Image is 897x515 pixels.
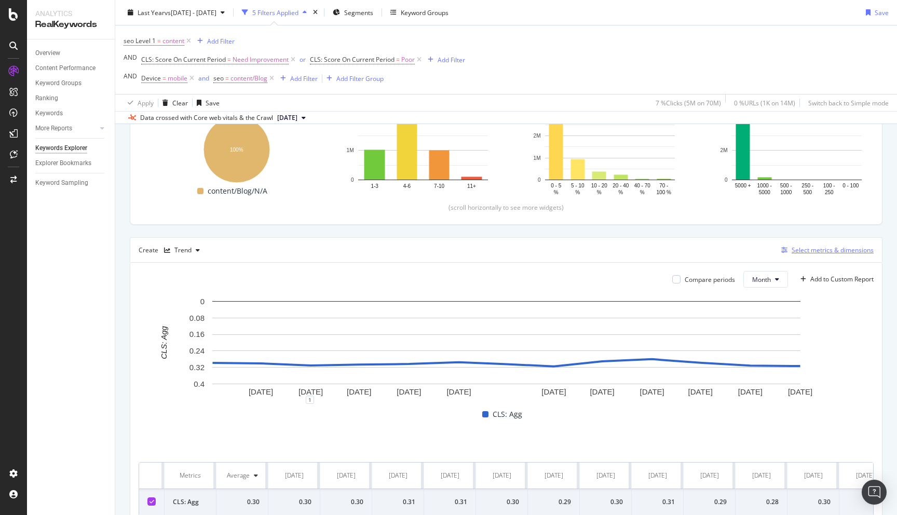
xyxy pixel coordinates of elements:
[403,183,411,189] text: 4-6
[788,388,812,397] text: [DATE]
[189,363,205,372] text: 0.32
[738,388,763,397] text: [DATE]
[35,78,81,89] div: Keyword Groups
[35,158,107,169] a: Explorer Bookmarks
[35,19,106,31] div: RealKeywords
[856,471,875,480] div: [DATE]
[189,346,205,355] text: 0.24
[401,8,448,17] div: Keyword Groups
[401,52,415,67] span: Poor
[575,189,580,195] text: %
[277,497,311,507] div: 0.30
[139,296,874,400] div: A chart.
[35,178,88,188] div: Keyword Sampling
[141,55,226,64] span: CLS: Score On Current Period
[300,55,306,64] button: or
[759,189,771,195] text: 5000
[162,34,184,48] span: content
[848,497,882,507] div: 0.31
[200,297,205,306] text: 0
[597,189,602,195] text: %
[249,388,273,397] text: [DATE]
[139,242,204,259] div: Create
[801,183,813,188] text: 250 -
[752,275,771,284] span: Month
[337,471,356,480] div: [DATE]
[862,480,887,505] div: Open Intercom Messenger
[590,388,614,397] text: [DATE]
[159,326,168,359] text: CLS: Agg
[446,388,471,397] text: [DATE]
[277,113,297,123] span: 2025 Aug. 4th
[432,497,467,507] div: 0.31
[35,158,91,169] div: Explorer Bookmarks
[640,388,664,397] text: [DATE]
[35,108,107,119] a: Keywords
[35,123,72,134] div: More Reports
[545,471,563,480] div: [DATE]
[124,94,154,111] button: Apply
[155,111,317,185] div: A chart.
[777,244,874,256] button: Select metrics & dimensions
[536,497,571,507] div: 0.29
[276,72,318,85] button: Add Filter
[208,185,267,197] span: content/Blog/N/A
[397,388,421,397] text: [DATE]
[780,183,792,188] text: 500 -
[158,94,188,111] button: Clear
[230,71,267,86] span: content/Blog
[157,36,161,45] span: =
[143,203,869,212] div: (scroll horizontally to see more widgets)
[493,471,511,480] div: [DATE]
[371,183,378,189] text: 1-3
[554,189,559,195] text: %
[534,133,541,139] text: 2M
[656,98,721,107] div: 7 % Clicks ( 5M on 70M )
[189,330,205,339] text: 0.16
[336,74,384,83] div: Add Filter Group
[640,497,675,507] div: 0.31
[35,143,107,154] a: Keywords Explorer
[484,497,519,507] div: 0.30
[810,276,874,282] div: Add to Custom Report
[344,8,373,17] span: Segments
[198,74,209,83] div: and
[389,471,407,480] div: [DATE]
[804,471,823,480] div: [DATE]
[685,275,735,284] div: Compare periods
[298,388,323,397] text: [DATE]
[825,189,834,195] text: 250
[138,98,154,107] div: Apply
[347,148,354,154] text: 1M
[648,471,667,480] div: [DATE]
[207,36,235,45] div: Add Filter
[875,8,889,17] div: Save
[322,72,384,85] button: Add Filter Group
[380,497,415,507] div: 0.31
[596,471,615,480] div: [DATE]
[35,48,60,59] div: Overview
[634,183,651,188] text: 40 - 70
[792,246,874,254] div: Select metrics & dimensions
[659,183,668,188] text: 70 -
[35,63,107,74] a: Content Performance
[735,183,751,188] text: 5000 +
[35,108,63,119] div: Keywords
[193,94,220,111] button: Save
[124,71,137,81] button: AND
[35,123,97,134] a: More Reports
[842,183,859,188] text: 0 - 100
[424,53,465,66] button: Add Filter
[396,55,400,64] span: =
[803,189,812,195] text: 500
[618,189,623,195] text: %
[329,4,377,21] button: Segments
[796,497,831,507] div: 0.30
[757,183,772,188] text: 1000 -
[808,98,889,107] div: Switch back to Simple mode
[744,497,779,507] div: 0.28
[273,112,310,124] button: [DATE]
[700,471,719,480] div: [DATE]
[347,118,354,124] text: 2M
